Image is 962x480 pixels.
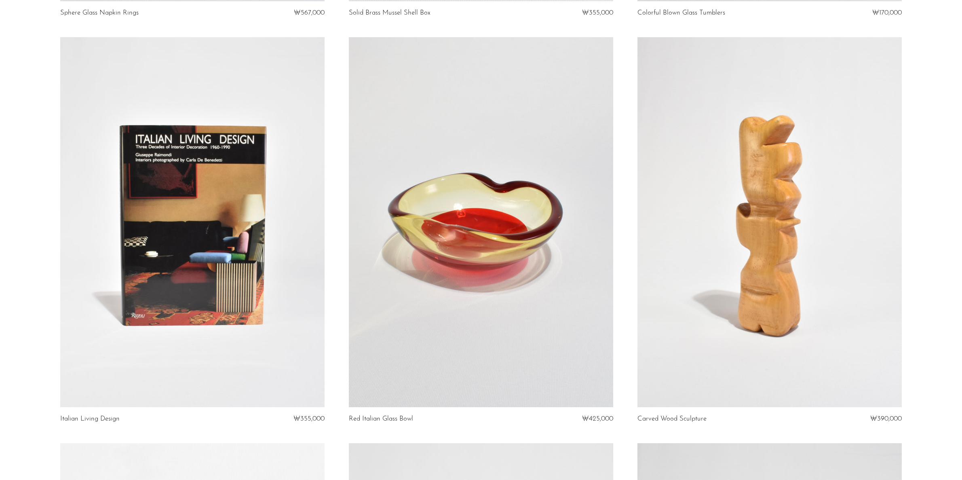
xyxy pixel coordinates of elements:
[294,9,325,16] span: ₩567,000
[582,415,613,422] span: ₩425,000
[872,9,902,16] span: ₩170,000
[349,9,430,17] a: Solid Brass Mussel Shell Box
[60,9,139,17] a: Sphere Glass Napkin Rings
[293,415,325,422] span: ₩355,000
[637,415,707,423] a: Carved Wood Sculpture
[870,415,902,422] span: ₩390,000
[637,9,725,17] a: Colorful Blown Glass Tumblers
[60,415,120,423] a: Italian Living Design
[582,9,613,16] span: ₩355,000
[349,415,413,423] a: Red Italian Glass Bowl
